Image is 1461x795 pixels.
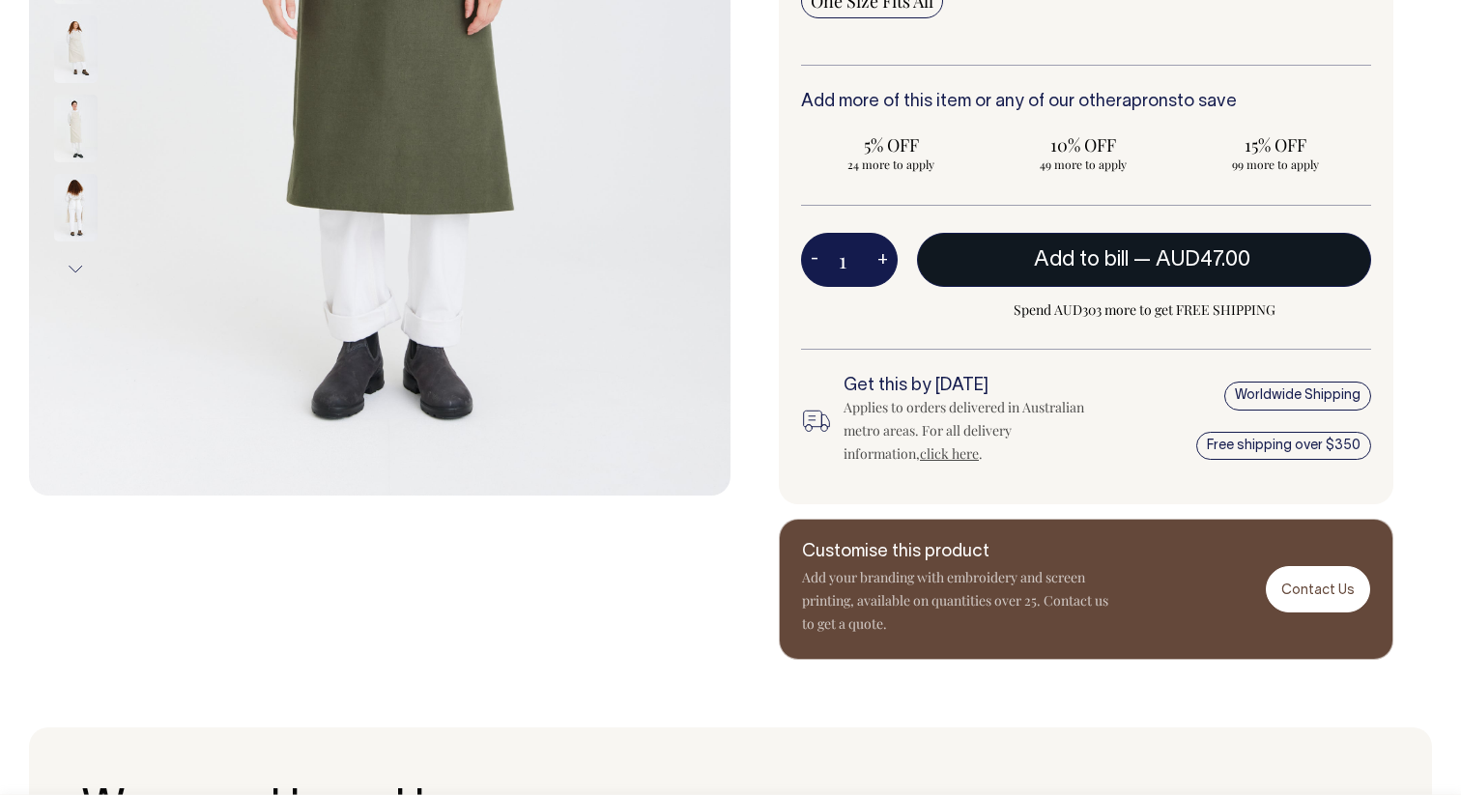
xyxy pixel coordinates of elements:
input: 15% OFF 99 more to apply [1185,128,1365,178]
span: 5% OFF [811,133,972,156]
button: Add to bill —AUD47.00 [917,233,1371,287]
p: Add your branding with embroidery and screen printing, available on quantities over 25. Contact u... [802,566,1111,636]
span: 15% OFF [1194,133,1356,156]
input: 5% OFF 24 more to apply [801,128,982,178]
span: 49 more to apply [1003,156,1164,172]
h6: Get this by [DATE] [844,377,1112,396]
span: 24 more to apply [811,156,972,172]
div: Applies to orders delivered in Australian metro areas. For all delivery information, . [844,396,1112,466]
span: — [1133,250,1255,270]
h6: Customise this product [802,543,1111,562]
span: AUD47.00 [1156,250,1250,270]
button: - [801,241,828,279]
span: Add to bill [1034,250,1129,270]
h6: Add more of this item or any of our other to save [801,93,1371,112]
span: 99 more to apply [1194,156,1356,172]
a: Contact Us [1266,566,1370,611]
img: natural [54,174,98,241]
span: Spend AUD303 more to get FREE SHIPPING [917,298,1371,322]
a: aprons [1122,94,1177,110]
button: + [868,241,898,279]
img: natural [54,15,98,83]
input: 10% OFF 49 more to apply [993,128,1174,178]
button: Next [61,247,90,291]
img: natural [54,95,98,162]
a: click here [920,444,979,463]
span: 10% OFF [1003,133,1164,156]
